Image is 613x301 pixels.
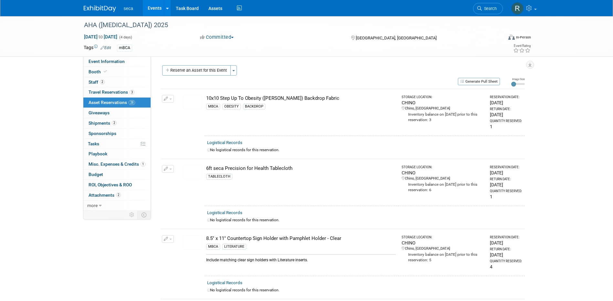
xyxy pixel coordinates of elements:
[183,235,202,249] img: View Images
[104,70,107,73] i: Booth reservation complete
[207,147,522,153] div: No logistical records for this reservation.
[100,46,111,50] a: Edit
[206,244,220,250] div: MBCA
[490,193,522,200] div: 1
[490,123,522,130] div: 1
[89,110,110,115] span: Giveaways
[206,254,396,263] div: Include matching clear sign holders with Literature inserts.
[89,89,134,95] span: Travel Reservations
[129,100,135,105] span: 28
[83,170,151,180] a: Budget
[198,34,236,41] button: Committed
[83,87,151,97] a: Travel Reservations3
[116,192,121,197] span: 2
[490,247,522,252] div: Return Date:
[402,240,484,246] div: CHINO
[490,95,522,99] div: Reservation Date:
[243,104,265,109] div: BACKDROP
[83,201,151,211] a: more
[89,131,116,136] span: Sponsorships
[402,176,484,181] div: Chino, [GEOGRAPHIC_DATA]
[402,181,484,193] div: Inventory balance on [DATE] prior to this reservation: 6
[83,149,151,159] a: Playbook
[207,210,242,215] a: Logistical Records
[83,77,151,87] a: Staff2
[490,107,522,111] div: Return Date:
[458,78,500,85] button: Generate Pull Sheet
[84,5,116,12] img: ExhibitDay
[83,98,151,108] a: Asset Reservations28
[89,100,135,105] span: Asset Reservations
[83,139,151,149] a: Tasks
[183,95,202,109] img: View Images
[162,65,231,76] button: Reserve an Asset for this Event
[89,192,121,198] span: Attachments
[402,235,484,240] div: Storage Location:
[402,246,484,251] div: Chino, [GEOGRAPHIC_DATA]
[82,19,493,31] div: AHA ([MEDICAL_DATA]) 2025
[402,99,484,106] div: CHINO
[222,244,246,250] div: LITERATURE
[490,111,522,118] div: [DATE]
[141,162,145,167] span: 1
[83,180,151,190] a: ROI, Objectives & ROO
[89,151,107,156] span: Playbook
[402,251,484,263] div: Inventory balance on [DATE] prior to this reservation: 5
[88,141,99,146] span: Tasks
[402,111,484,123] div: Inventory balance on [DATE] prior to this reservation: 3
[89,161,145,167] span: Misc. Expenses & Credits
[206,95,396,102] div: 10x10 Step Up To Obesity ([PERSON_NAME]) Backdrop Fabric
[402,95,484,99] div: Storage Location:
[89,120,117,126] span: Shipments
[206,235,396,242] div: 8.5" x 11" Countertop Sign Holder with Pamphlet Holder - Clear
[100,79,105,84] span: 2
[207,140,242,145] a: Logistical Records
[490,235,522,240] div: Reservation Date:
[206,165,396,172] div: 6ft seca Precision for Health Tablecloth
[89,79,105,85] span: Staff
[83,118,151,128] a: Shipments2
[206,174,232,180] div: TABLECLOTH
[511,2,523,15] img: Rachel Jordan
[98,34,104,39] span: to
[490,170,522,176] div: [DATE]
[83,159,151,169] a: Misc. Expenses & Credits1
[402,106,484,111] div: Chino, [GEOGRAPHIC_DATA]
[89,69,108,74] span: Booth
[89,172,103,177] span: Budget
[183,165,202,179] img: View Images
[83,67,151,77] a: Booth
[402,165,484,170] div: Storage Location:
[130,90,134,95] span: 3
[206,104,220,109] div: MBCA
[490,119,522,123] div: Quantity Reserved:
[89,59,125,64] span: Event Information
[513,44,531,47] div: Event Rating
[222,104,241,109] div: OBESITY
[516,35,531,40] div: In-Person
[490,165,522,170] div: Reservation Date:
[465,34,531,43] div: Event Format
[490,240,522,246] div: [DATE]
[117,45,132,51] div: mBCA
[490,99,522,106] div: [DATE]
[356,36,437,40] span: [GEOGRAPHIC_DATA], [GEOGRAPHIC_DATA]
[402,170,484,176] div: CHINO
[83,129,151,139] a: Sponsorships
[87,203,98,208] span: more
[490,177,522,182] div: Return Date:
[511,77,525,81] div: Image Size
[490,189,522,193] div: Quantity Reserved:
[490,182,522,188] div: [DATE]
[112,120,117,125] span: 2
[490,264,522,270] div: 4
[490,259,522,264] div: Quantity Reserved:
[84,44,111,52] td: Tags
[83,190,151,200] a: Attachments2
[490,252,522,258] div: [DATE]
[83,57,151,67] a: Event Information
[126,211,138,219] td: Personalize Event Tab Strip
[207,287,522,293] div: No logistical records for this reservation.
[84,34,118,40] span: [DATE] [DATE]
[137,211,151,219] td: Toggle Event Tabs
